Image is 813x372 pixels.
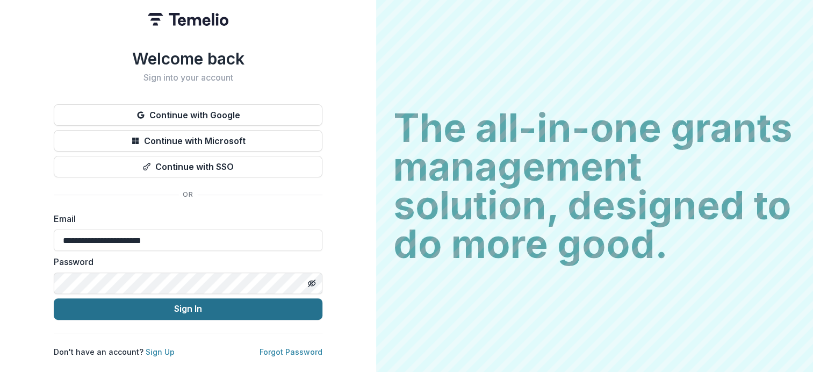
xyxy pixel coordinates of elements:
[146,347,175,356] a: Sign Up
[54,49,322,68] h1: Welcome back
[54,212,316,225] label: Email
[54,73,322,83] h2: Sign into your account
[303,275,320,292] button: Toggle password visibility
[148,13,228,26] img: Temelio
[54,104,322,126] button: Continue with Google
[54,346,175,357] p: Don't have an account?
[54,298,322,320] button: Sign In
[54,130,322,152] button: Continue with Microsoft
[54,156,322,177] button: Continue with SSO
[260,347,322,356] a: Forgot Password
[54,255,316,268] label: Password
